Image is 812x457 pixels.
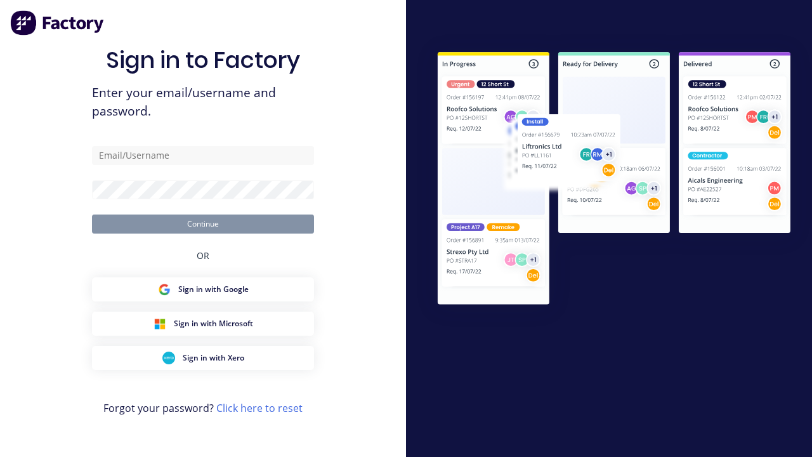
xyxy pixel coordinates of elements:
div: OR [197,234,209,277]
span: Forgot your password? [103,401,303,416]
img: Microsoft Sign in [154,317,166,330]
button: Continue [92,215,314,234]
span: Enter your email/username and password. [92,84,314,121]
button: Google Sign inSign in with Google [92,277,314,301]
button: Xero Sign inSign in with Xero [92,346,314,370]
img: Google Sign in [158,283,171,296]
h1: Sign in to Factory [106,46,300,74]
span: Sign in with Xero [183,352,244,364]
img: Xero Sign in [162,352,175,364]
img: Sign in [416,32,812,328]
span: Sign in with Google [178,284,249,295]
img: Factory [10,10,105,36]
a: Click here to reset [216,401,303,415]
button: Microsoft Sign inSign in with Microsoft [92,312,314,336]
input: Email/Username [92,146,314,165]
span: Sign in with Microsoft [174,318,253,329]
